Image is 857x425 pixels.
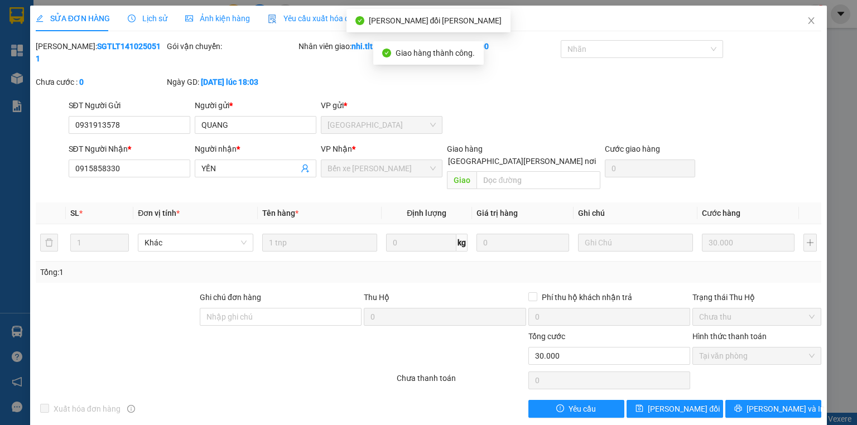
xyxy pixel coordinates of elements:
[369,16,502,25] span: [PERSON_NAME] đổi [PERSON_NAME]
[200,293,261,302] label: Ghi chú đơn hàng
[40,266,331,278] div: Tổng: 1
[537,291,637,303] span: Phí thu hộ khách nhận trả
[444,155,600,167] span: [GEOGRAPHIC_DATA][PERSON_NAME] nơi
[605,144,660,153] label: Cước giao hàng
[49,403,125,415] span: Xuất hóa đơn hàng
[382,49,391,57] span: check-circle
[476,171,600,189] input: Dọc đường
[569,403,596,415] span: Yêu cầu
[447,171,476,189] span: Giao
[803,234,817,252] button: plus
[321,144,352,153] span: VP Nhận
[195,99,316,112] div: Người gửi
[69,143,190,155] div: SĐT Người Nhận
[69,99,190,112] div: SĐT Người Gửi
[747,403,825,415] span: [PERSON_NAME] và In
[352,42,373,51] b: nhi.tlt
[796,6,827,37] button: Close
[648,403,720,415] span: [PERSON_NAME] đổi
[456,234,468,252] span: kg
[328,117,436,133] span: Sài Gòn
[476,209,518,218] span: Giá trị hàng
[734,404,742,413] span: printer
[364,293,389,302] span: Thu Hộ
[200,308,362,326] input: Ghi chú đơn hàng
[328,160,436,177] span: Bến xe Tiền Giang
[725,400,822,418] button: printer[PERSON_NAME] và In
[268,15,277,23] img: icon
[36,42,161,63] b: SGTLT1410250511
[262,234,377,252] input: VD: Bàn, Ghế
[699,347,815,364] span: Tại văn phòng
[627,400,723,418] button: save[PERSON_NAME] đổi
[201,78,258,86] b: [DATE] lúc 18:03
[70,209,79,218] span: SL
[301,164,310,173] span: user-add
[185,14,250,23] span: Ảnh kiện hàng
[36,40,165,65] div: [PERSON_NAME]:
[145,234,246,251] span: Khác
[702,234,795,252] input: 0
[430,40,559,52] div: Cước rồi :
[138,209,180,218] span: Đơn vị tính
[40,234,58,252] button: delete
[407,209,446,218] span: Định lượng
[128,15,136,22] span: clock-circle
[195,143,316,155] div: Người nhận
[185,15,193,22] span: picture
[692,291,821,303] div: Trạng thái Thu Hộ
[79,78,84,86] b: 0
[447,144,483,153] span: Giao hàng
[36,15,44,22] span: edit
[574,202,697,224] th: Ghi chú
[528,332,565,341] span: Tổng cước
[167,76,296,88] div: Ngày GD:
[355,16,364,25] span: check-circle
[268,14,386,23] span: Yêu cầu xuất hóa đơn điện tử
[528,400,625,418] button: exclamation-circleYêu cầu
[262,209,298,218] span: Tên hàng
[321,99,442,112] div: VP gửi
[702,209,740,218] span: Cước hàng
[605,160,695,177] input: Cước giao hàng
[167,40,296,52] div: Gói vận chuyển:
[298,40,427,52] div: Nhân viên giao:
[396,372,527,392] div: Chưa thanh toán
[36,76,165,88] div: Chưa cước :
[476,234,569,252] input: 0
[699,308,815,325] span: Chưa thu
[807,16,816,25] span: close
[692,332,767,341] label: Hình thức thanh toán
[127,405,135,413] span: info-circle
[578,234,693,252] input: Ghi Chú
[396,49,475,57] span: Giao hàng thành công.
[635,404,643,413] span: save
[36,14,110,23] span: SỬA ĐƠN HÀNG
[556,404,564,413] span: exclamation-circle
[128,14,167,23] span: Lịch sử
